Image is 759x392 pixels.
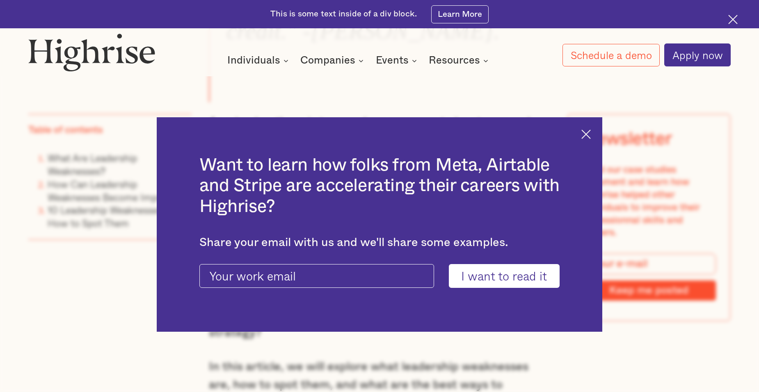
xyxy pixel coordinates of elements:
input: Your work email [199,264,434,288]
div: Resources [429,56,480,66]
input: I want to read it [449,264,560,288]
img: Cross icon [581,130,591,139]
h2: Want to learn how folks from Meta, Airtable and Stripe are accelerating their careers with Highrise? [199,155,560,217]
div: Share your email with us and we'll share some examples. [199,236,560,250]
div: This is some text inside of a div block. [270,9,417,20]
div: Individuals [227,56,280,66]
div: Companies [300,56,366,66]
a: Apply now [664,43,730,66]
img: Cross icon [728,15,738,24]
div: Events [376,56,419,66]
a: Learn More [431,5,489,23]
div: Companies [300,56,355,66]
form: current-ascender-blog-article-modal-form [199,264,560,288]
div: Events [376,56,409,66]
div: Individuals [227,56,291,66]
img: Highrise logo [28,33,155,72]
a: Schedule a demo [562,44,659,67]
div: Resources [429,56,491,66]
